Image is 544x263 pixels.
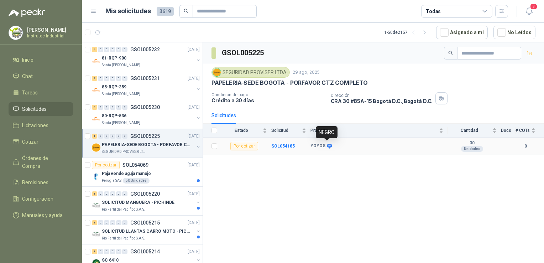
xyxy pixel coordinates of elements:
div: 0 [122,191,127,196]
div: 0 [122,249,127,254]
p: CRA 30 #85A-15 Bogotá D.C. , Bogotá D.C. [331,98,433,104]
div: 1 [92,249,97,254]
div: 0 [116,105,121,110]
div: Por cotizar [230,142,258,150]
p: GSOL005230 [130,105,160,110]
img: Company Logo [9,26,22,40]
div: 0 [104,47,109,52]
img: Company Logo [92,57,100,65]
p: GSOL005231 [130,76,160,81]
img: Company Logo [92,114,100,123]
div: 0 [98,191,103,196]
p: PAPELERIA-SEDE BOGOTA - PORFAVOR CTZ COMPLETO [102,141,190,148]
div: 50 Unidades [123,178,150,184]
div: 0 [98,220,103,225]
p: [DATE] [188,220,200,226]
a: Solicitudes [9,102,73,116]
p: PAPELERIA-SEDE BOGOTA - PORFAVOR CTZ COMPLETO [211,79,368,87]
span: Cotizar [22,138,38,146]
div: 0 [122,105,127,110]
p: 81-RQP-900 [102,55,126,62]
div: 0 [116,76,121,81]
a: Por cotizarSOL054069[DATE] Company LogoPaja vende aguja manojoPerugia SAS50 Unidades [82,158,203,187]
div: 0 [122,220,127,225]
a: 1 0 0 0 0 0 GSOL005220[DATE] Company LogoSOLICITUD MANGUERA - PICHINDERio Fertil del Pacífico S.A.S. [92,190,201,212]
p: SEGURIDAD PROVISER LTDA [102,149,147,155]
b: SOL054185 [271,144,295,149]
p: Crédito a 30 días [211,97,325,103]
div: 1 [92,191,97,196]
a: Remisiones [9,176,73,189]
img: Company Logo [92,201,100,210]
p: Perugia SAS [102,178,121,184]
div: 0 [98,134,103,139]
div: 0 [98,249,103,254]
div: 0 [110,220,115,225]
p: [DATE] [188,104,200,111]
span: Chat [22,72,33,80]
a: Configuración [9,192,73,206]
span: Producto [310,128,438,133]
p: 29 ago, 2025 [293,69,320,76]
div: 0 [110,191,115,196]
p: Condición de pago [211,92,325,97]
div: 0 [98,47,103,52]
p: Santa [PERSON_NAME] [102,120,140,126]
p: Dirección [331,93,433,98]
img: Logo peakr [9,9,45,17]
div: 0 [110,76,115,81]
div: SEGURIDAD PROVISER LTDA [211,67,290,78]
div: 0 [104,105,109,110]
a: Manuales y ayuda [9,208,73,222]
th: # COTs [516,124,544,138]
a: Órdenes de Compra [9,151,73,173]
p: [DATE] [188,191,200,197]
p: Santa [PERSON_NAME] [102,62,140,68]
span: Remisiones [22,179,48,186]
div: 0 [104,249,109,254]
div: 1 [92,220,97,225]
p: Instrutec Industrial [27,34,72,38]
button: No Leídos [493,26,535,39]
div: 0 [116,249,121,254]
th: Producto [310,124,448,138]
h1: Mis solicitudes [105,6,151,16]
div: 0 [104,220,109,225]
button: Asignado a mi [436,26,488,39]
a: Inicio [9,53,73,67]
p: [DATE] [188,133,200,140]
span: Configuración [22,195,53,203]
p: SOLICITUD MANGUERA - PICHINDE [102,199,174,206]
div: 0 [104,76,109,81]
div: 0 [104,191,109,196]
div: 3 [92,105,97,110]
p: [DATE] [188,162,200,169]
p: Paja vende aguja manojo [102,170,151,177]
button: 3 [523,5,535,18]
div: 0 [110,105,115,110]
a: 1 0 0 0 0 0 GSOL005225[DATE] Company LogoPAPELERIA-SEDE BOGOTA - PORFAVOR CTZ COMPLETOSEGURIDAD P... [92,132,201,155]
div: 0 [122,47,127,52]
a: Tareas [9,86,73,99]
b: 30 [448,140,497,146]
h3: GSOL005225 [222,47,265,58]
a: Chat [9,69,73,83]
div: Por cotizar [92,161,120,169]
p: GSOL005225 [130,134,160,139]
div: 1 - 50 de 2157 [384,27,430,38]
p: SOL054069 [122,163,148,167]
p: GSOL005232 [130,47,160,52]
img: Company Logo [213,68,221,76]
div: Todas [426,7,441,15]
p: Rio Fertil del Pacífico S.A.S. [102,236,145,241]
span: # COTs [516,128,530,133]
span: Tareas [22,89,38,97]
p: GSOL005220 [130,191,160,196]
span: 3619 [157,7,174,16]
div: 0 [116,220,121,225]
img: Company Logo [92,230,100,238]
p: 85-RQP-359 [102,84,126,91]
a: 1 0 0 0 0 0 GSOL005215[DATE] Company LogoSOLICITUD LLANTAS CARRO MOTO - PICHINDERio Fertil del Pa... [92,218,201,241]
span: Licitaciones [22,122,48,129]
div: 0 [104,134,109,139]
